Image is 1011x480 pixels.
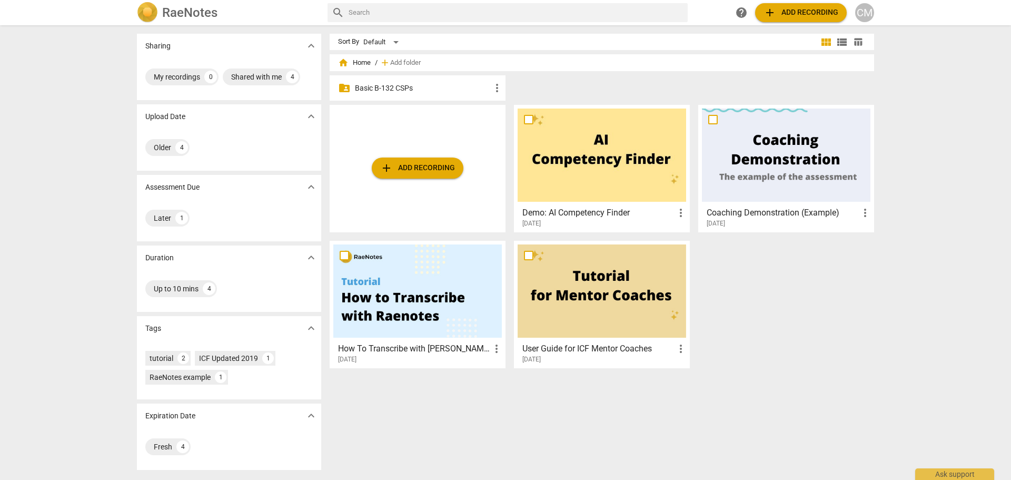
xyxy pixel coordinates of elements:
div: tutorial [150,353,173,364]
button: Show more [303,38,319,54]
span: Add recording [764,6,838,19]
div: Shared with me [231,72,282,82]
h3: Demo: AI Competency Finder [522,207,675,219]
span: folder_shared [338,82,351,94]
div: 1 [262,352,274,364]
p: Tags [145,323,161,334]
span: home [338,57,349,68]
button: Tile view [818,34,834,50]
p: Sharing [145,41,171,52]
div: 4 [286,71,299,83]
input: Search [349,4,683,21]
a: Demo: AI Competency Finder[DATE] [518,109,686,228]
div: 1 [215,371,226,383]
p: Basic B-132 CSPs [355,83,491,94]
span: [DATE] [522,355,541,364]
div: Later [154,213,171,223]
span: [DATE] [522,219,541,228]
div: Ask support [915,468,994,480]
span: search [332,6,344,19]
span: expand_more [305,181,318,193]
div: 2 [177,352,189,364]
a: User Guide for ICF Mentor Coaches[DATE] [518,244,686,364]
h3: User Guide for ICF Mentor Coaches [522,342,675,355]
button: Show more [303,250,319,266]
span: add [764,6,776,19]
img: Logo [137,2,158,23]
span: / [375,59,378,67]
span: more_vert [491,82,503,94]
p: Assessment Due [145,182,200,193]
div: Default [363,34,402,51]
div: 4 [176,440,189,453]
a: Coaching Demonstration (Example)[DATE] [702,109,870,228]
p: Duration [145,252,174,263]
span: Add folder [390,59,421,67]
p: Expiration Date [145,410,195,422]
span: help [735,6,748,19]
span: [DATE] [707,219,725,228]
span: Add recording [380,162,455,174]
button: List view [834,34,850,50]
div: RaeNotes example [150,372,211,383]
span: expand_more [305,40,318,52]
span: expand_more [305,409,318,422]
div: Sort By [338,38,359,46]
button: Show more [303,179,319,195]
span: more_vert [675,207,687,219]
div: 4 [203,282,215,295]
div: ICF Updated 2019 [199,353,258,364]
span: add [380,162,393,174]
span: more_vert [859,207,871,219]
span: Home [338,57,371,68]
span: view_list [836,36,848,48]
h3: How To Transcribe with RaeNotes [338,342,490,355]
div: My recordings [154,72,200,82]
a: Help [732,3,751,22]
a: How To Transcribe with [PERSON_NAME][DATE] [333,244,502,364]
button: Upload [372,158,463,179]
a: LogoRaeNotes [137,2,319,23]
div: 4 [175,141,188,154]
span: expand_more [305,110,318,123]
div: 1 [175,212,188,224]
p: Upload Date [145,111,185,122]
span: expand_more [305,251,318,264]
button: Show more [303,109,319,124]
button: Show more [303,408,319,424]
span: more_vert [490,342,503,355]
h3: Coaching Demonstration (Example) [707,207,859,219]
span: [DATE] [338,355,356,364]
div: Older [154,142,171,153]
button: CM [855,3,874,22]
span: view_module [820,36,832,48]
button: Upload [755,3,847,22]
div: 0 [204,71,217,83]
span: table_chart [853,37,863,47]
h2: RaeNotes [162,5,217,20]
button: Table view [850,34,866,50]
div: Up to 10 mins [154,283,199,294]
div: Fresh [154,442,172,452]
span: expand_more [305,322,318,335]
span: add [380,57,390,68]
button: Show more [303,320,319,336]
span: more_vert [675,342,687,355]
